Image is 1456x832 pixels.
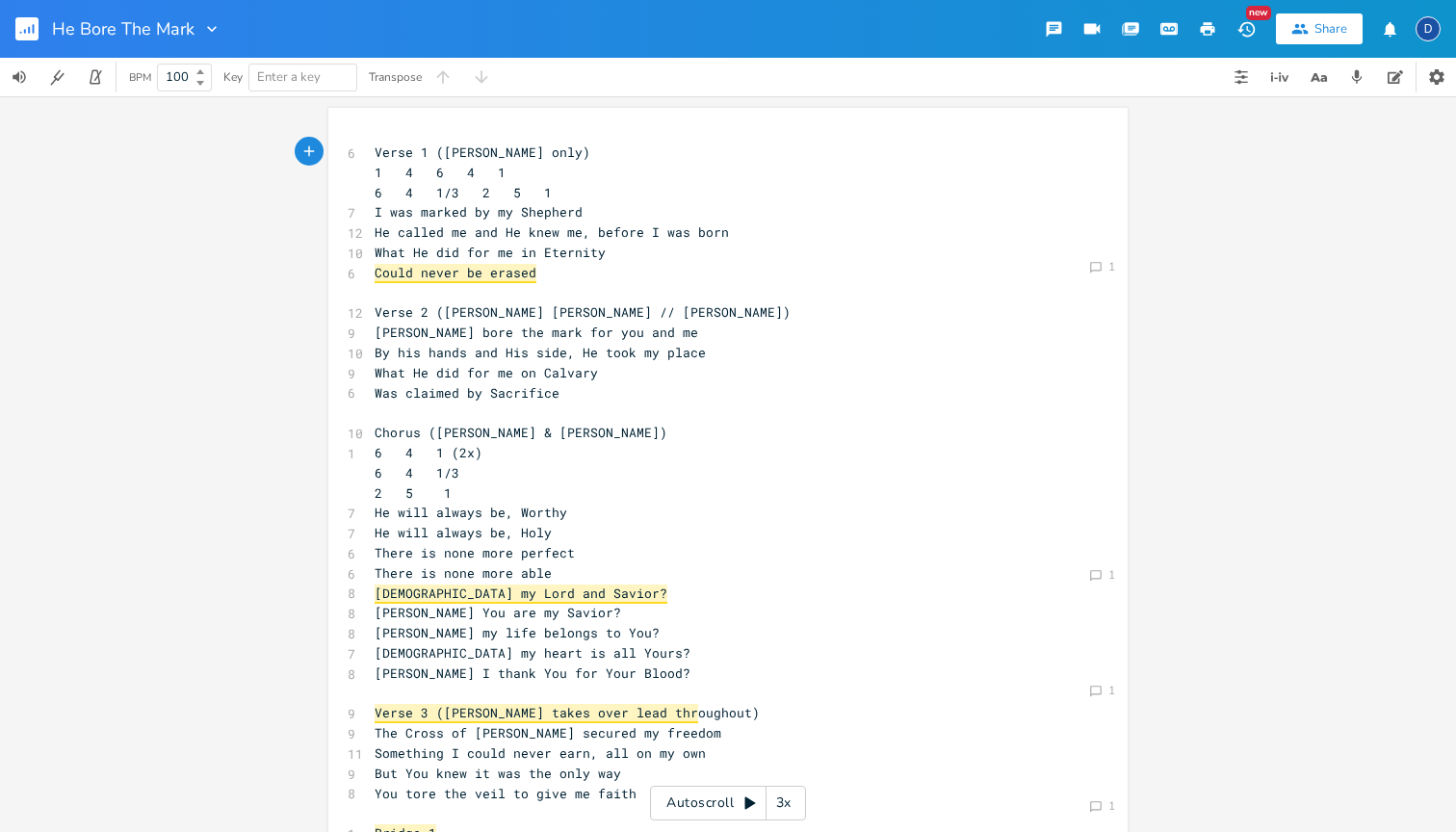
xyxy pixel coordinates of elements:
[375,624,660,641] span: [PERSON_NAME] my life belongs to You?
[375,324,698,341] span: [PERSON_NAME] bore the mark for you and me
[1416,7,1441,51] button: D
[257,68,321,86] span: Enter a key
[1314,20,1347,38] div: Share
[375,303,791,321] span: Verse 2 ([PERSON_NAME] [PERSON_NAME] // [PERSON_NAME])
[223,71,243,83] div: Key
[375,704,698,723] span: Verse 3 ([PERSON_NAME] takes over lead thr
[375,504,567,521] span: He will always be, Worthy
[375,364,598,381] span: What He did for me on Calvary
[1246,6,1271,20] div: New
[375,244,606,261] span: What He did for me in Eternity
[1227,12,1265,46] button: New
[375,585,667,604] span: [DEMOGRAPHIC_DATA] my Lord and Savior?
[375,484,452,502] span: 2 5 1
[375,724,721,741] span: The Cross of [PERSON_NAME] secured my freedom
[375,424,667,441] span: Chorus ([PERSON_NAME] & [PERSON_NAME])
[375,664,690,682] span: [PERSON_NAME] I thank You for Your Blood?
[129,72,151,83] div: BPM
[375,184,552,201] span: 6 4 1/3 2 5 1
[375,744,706,762] span: Something I could never earn, all on my own
[375,524,552,541] span: He will always be, Holy
[1108,800,1115,812] div: 1
[375,344,706,361] span: By his hands and His side, He took my place
[375,203,583,221] span: I was marked by my Shepherd
[52,20,195,38] span: He Bore The Mark
[375,164,506,181] span: 1 4 6 4 1
[375,564,552,582] span: There is none more able
[375,544,575,561] span: There is none more perfect
[375,464,459,481] span: 6 4 1/3
[1416,16,1441,41] div: David Jones
[375,604,621,621] span: [PERSON_NAME] You are my Savior?
[375,384,559,402] span: Was claimed by Sacrifice
[375,785,637,802] span: You tore the veil to give me faith
[375,644,690,662] span: [DEMOGRAPHIC_DATA] my heart is all Yours?
[375,704,760,721] span: oughout)
[375,444,482,461] span: 6 4 1 (2x)
[369,71,422,83] div: Transpose
[375,223,729,241] span: He called me and He knew me, before I was born
[1276,13,1363,44] button: Share
[375,765,621,782] span: But You knew it was the only way
[1108,261,1115,273] div: 1
[375,143,590,161] span: Verse 1 ([PERSON_NAME] only)
[1108,685,1115,696] div: 1
[767,786,801,820] div: 3x
[375,264,536,283] span: Could never be erased
[1108,569,1115,581] div: 1
[650,786,806,820] div: Autoscroll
